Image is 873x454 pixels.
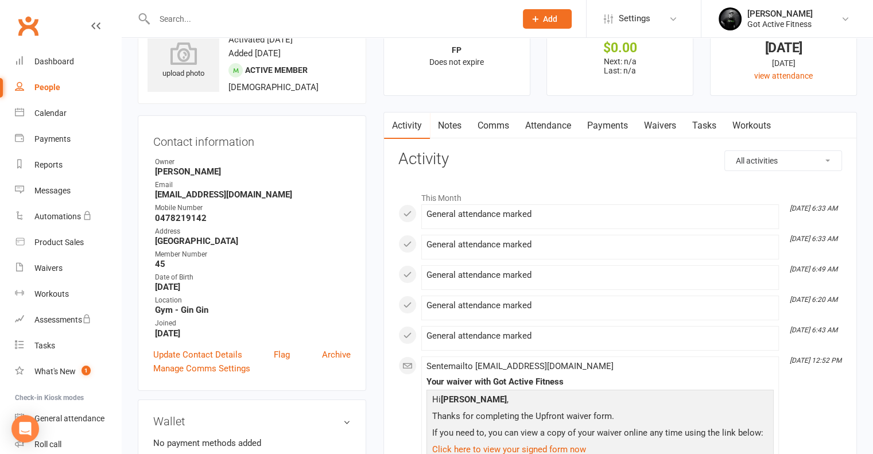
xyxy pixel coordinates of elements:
[34,160,63,169] div: Reports
[15,75,121,100] a: People
[523,9,572,29] button: Add
[155,328,351,339] strong: [DATE]
[15,126,121,152] a: Payments
[34,108,67,118] div: Calendar
[426,331,774,341] div: General attendance marked
[153,131,351,148] h3: Contact information
[228,48,281,59] time: Added [DATE]
[155,259,351,269] strong: 45
[34,414,104,423] div: General attendance
[557,42,682,54] div: $0.00
[579,112,636,139] a: Payments
[15,230,121,255] a: Product Sales
[11,415,39,443] div: Open Intercom Messenger
[684,112,724,139] a: Tasks
[155,318,351,329] div: Joined
[34,212,81,221] div: Automations
[426,361,614,371] span: Sent email to [EMAIL_ADDRESS][DOMAIN_NAME]
[724,112,779,139] a: Workouts
[15,359,121,385] a: What's New1
[34,57,74,66] div: Dashboard
[155,236,351,246] strong: [GEOGRAPHIC_DATA]
[228,34,293,45] time: Activated [DATE]
[155,305,351,315] strong: Gym - Gin Gin
[15,204,121,230] a: Automations
[721,42,846,54] div: [DATE]
[790,235,837,243] i: [DATE] 6:33 AM
[228,82,319,92] span: [DEMOGRAPHIC_DATA]
[82,366,91,375] span: 1
[322,348,351,362] a: Archive
[426,209,774,219] div: General attendance marked
[441,394,507,405] strong: [PERSON_NAME]
[34,238,84,247] div: Product Sales
[15,152,121,178] a: Reports
[155,226,351,237] div: Address
[155,180,351,191] div: Email
[151,11,508,27] input: Search...
[15,333,121,359] a: Tasks
[34,440,61,449] div: Roll call
[747,19,813,29] div: Got Active Fitness
[15,406,121,432] a: General attendance kiosk mode
[426,377,774,387] div: Your waiver with Got Active Fitness
[426,301,774,311] div: General attendance marked
[429,393,771,409] p: Hi ,
[429,426,771,443] p: If you need to, you can view a copy of your waiver online any time using the link below:
[790,265,837,273] i: [DATE] 6:49 AM
[34,315,91,324] div: Assessments
[274,348,290,362] a: Flag
[719,7,742,30] img: thumb_image1544090673.png
[470,112,517,139] a: Comms
[747,9,813,19] div: [PERSON_NAME]
[34,83,60,92] div: People
[155,189,351,200] strong: [EMAIL_ADDRESS][DOMAIN_NAME]
[148,42,219,80] div: upload photo
[790,204,837,212] i: [DATE] 6:33 AM
[430,112,470,139] a: Notes
[34,367,76,376] div: What's New
[398,186,842,204] li: This Month
[155,295,351,306] div: Location
[34,134,71,143] div: Payments
[543,14,557,24] span: Add
[15,178,121,204] a: Messages
[155,203,351,214] div: Mobile Number
[15,281,121,307] a: Workouts
[790,326,837,334] i: [DATE] 6:43 AM
[636,112,684,139] a: Waivers
[426,240,774,250] div: General attendance marked
[398,150,842,168] h3: Activity
[155,249,351,260] div: Member Number
[721,57,846,69] div: [DATE]
[15,255,121,281] a: Waivers
[15,307,121,333] a: Assessments
[429,409,771,426] p: Thanks for completing the Upfront waiver form.
[619,6,650,32] span: Settings
[155,157,351,168] div: Owner
[790,356,841,364] i: [DATE] 12:52 PM
[14,11,42,40] a: Clubworx
[426,270,774,280] div: General attendance marked
[155,272,351,283] div: Date of Birth
[153,415,351,428] h3: Wallet
[790,296,837,304] i: [DATE] 6:20 AM
[34,289,69,298] div: Workouts
[557,57,682,75] p: Next: n/a Last: n/a
[452,45,461,55] strong: FP
[34,186,71,195] div: Messages
[155,213,351,223] strong: 0478219142
[15,100,121,126] a: Calendar
[34,341,55,350] div: Tasks
[245,65,308,75] span: Active member
[429,57,484,67] span: Does not expire
[34,263,63,273] div: Waivers
[754,71,813,80] a: view attendance
[155,282,351,292] strong: [DATE]
[153,436,351,450] li: No payment methods added
[155,166,351,177] strong: [PERSON_NAME]
[384,112,430,139] a: Activity
[15,49,121,75] a: Dashboard
[153,362,250,375] a: Manage Comms Settings
[517,112,579,139] a: Attendance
